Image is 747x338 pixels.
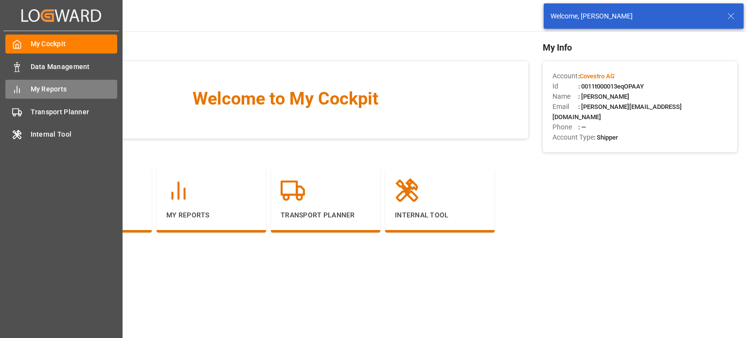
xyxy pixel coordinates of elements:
span: : [PERSON_NAME][EMAIL_ADDRESS][DOMAIN_NAME] [552,103,682,121]
p: Internal Tool [395,210,485,220]
span: : Shipper [594,134,618,141]
a: Internal Tool [5,125,117,144]
span: My Reports [31,84,118,94]
span: Welcome to My Cockpit [62,86,509,112]
span: Covestro AG [580,72,615,80]
span: : 0011t000013eqOPAAY [578,83,644,90]
div: Welcome, [PERSON_NAME] [551,11,718,21]
span: : — [578,124,586,131]
span: My Info [543,41,737,54]
p: Transport Planner [281,210,371,220]
a: My Reports [5,80,117,99]
span: Account [552,71,578,81]
span: : [578,72,615,80]
span: Navigation [42,148,528,161]
p: My Reports [166,210,256,220]
span: Transport Planner [31,107,118,117]
a: Data Management [5,57,117,76]
span: Id [552,81,578,91]
a: Transport Planner [5,102,117,121]
span: Account Type [552,132,594,142]
span: Phone [552,122,578,132]
span: Data Management [31,62,118,72]
span: My Cockpit [31,39,118,49]
span: : [PERSON_NAME] [578,93,629,100]
span: Email [552,102,578,112]
a: My Cockpit [5,35,117,53]
span: Internal Tool [31,129,118,140]
span: Name [552,91,578,102]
